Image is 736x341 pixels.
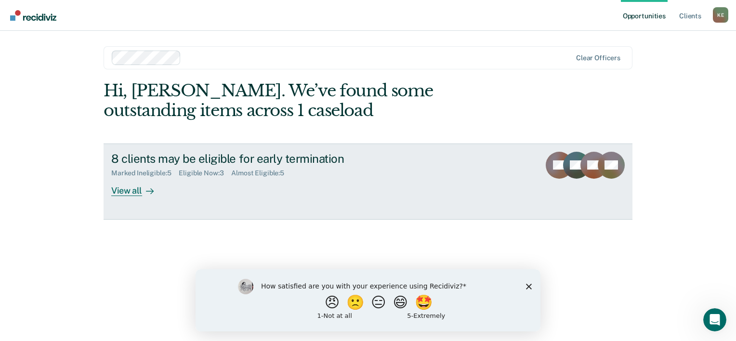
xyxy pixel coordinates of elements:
[196,269,540,331] iframe: Survey by Kim from Recidiviz
[713,7,728,23] button: Profile dropdown button
[104,144,632,220] a: 8 clients may be eligible for early terminationMarked Ineligible:5Eligible Now:3Almost Eligible:5...
[231,169,292,177] div: Almost Eligible : 5
[703,308,726,331] iframe: Intercom live chat
[10,10,56,21] img: Recidiviz
[713,7,728,23] div: K E
[576,54,620,62] div: Clear officers
[111,177,165,196] div: View all
[111,152,449,166] div: 8 clients may be eligible for early termination
[179,169,231,177] div: Eligible Now : 3
[104,81,526,120] div: Hi, [PERSON_NAME]. We’ve found some outstanding items across 1 caseload
[111,169,179,177] div: Marked Ineligible : 5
